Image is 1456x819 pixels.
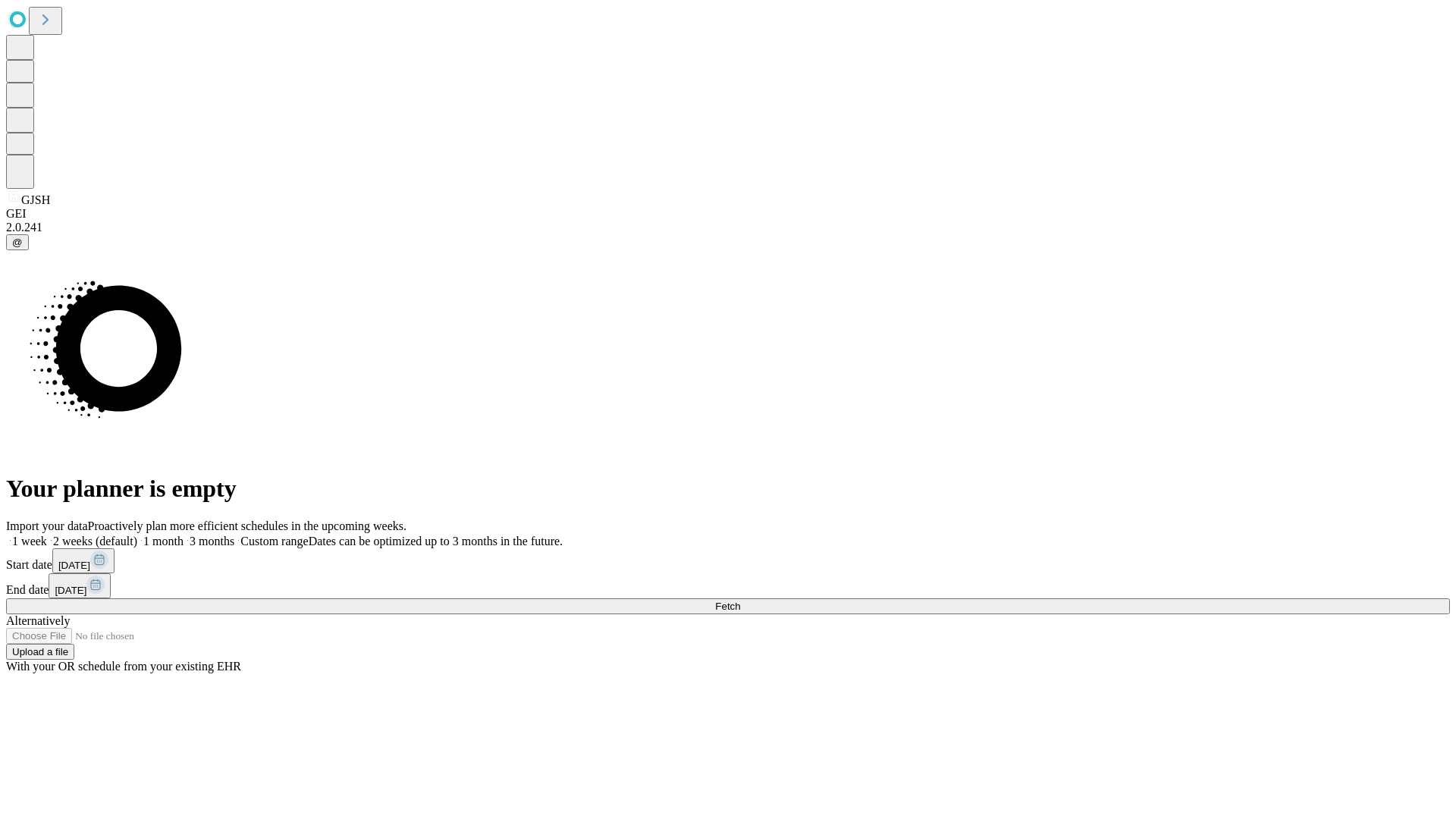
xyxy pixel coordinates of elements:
span: 3 months [190,535,234,548]
span: GJSH [21,193,50,206]
span: 1 week [12,535,47,548]
span: Fetch [715,601,740,612]
span: 2 weeks (default) [53,535,137,548]
span: Custom range [240,535,308,548]
button: [DATE] [52,548,115,573]
span: Dates can be optimized up to 3 months in the future. [309,535,563,548]
button: @ [6,234,29,250]
span: Proactively plan more efficient schedules in the upcoming weeks. [88,519,406,532]
button: Upload a file [6,644,74,660]
button: [DATE] [49,573,111,598]
span: [DATE] [58,560,90,571]
div: End date [6,573,1450,598]
span: 1 month [143,535,184,548]
h1: Your planner is empty [6,475,1450,503]
button: Fetch [6,598,1450,614]
span: Import your data [6,519,88,532]
span: With your OR schedule from your existing EHR [6,660,241,673]
span: Alternatively [6,614,70,627]
span: [DATE] [55,585,86,596]
div: GEI [6,207,1450,221]
div: 2.0.241 [6,221,1450,234]
span: @ [12,237,23,248]
div: Start date [6,548,1450,573]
